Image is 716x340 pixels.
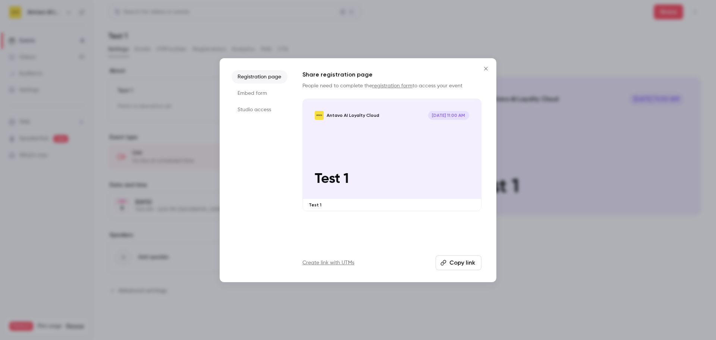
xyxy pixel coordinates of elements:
p: Antavo AI Loyalty Cloud [327,112,379,118]
span: [DATE] 11:00 AM [428,111,469,120]
li: Embed form [232,87,288,100]
p: Test 1 [309,202,475,208]
p: Test 1 [315,171,469,187]
h1: Share registration page [302,70,481,79]
li: Registration page [232,70,288,84]
li: Studio access [232,103,288,116]
p: People need to complete the to access your event [302,82,481,90]
img: Test 1 [315,111,324,120]
a: registration form [372,83,412,88]
button: Close [478,61,493,76]
a: Test 1Antavo AI Loyalty Cloud[DATE] 11:00 AMTest 1Test 1 [302,99,481,212]
a: Create link with UTMs [302,259,354,266]
button: Copy link [436,255,481,270]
